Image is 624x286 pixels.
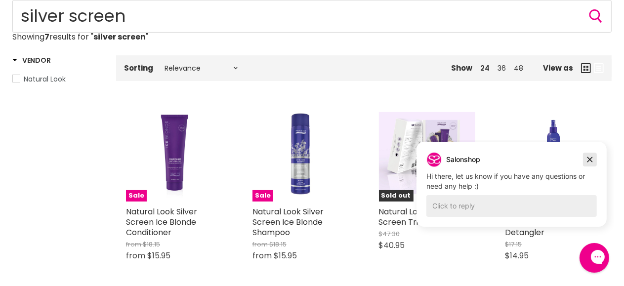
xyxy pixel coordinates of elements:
[543,64,573,72] span: View as
[451,63,472,73] span: Show
[480,63,490,73] a: 24
[379,206,450,228] a: Natural Look Silver Screen Trio Pack
[252,190,273,202] span: Sale
[126,250,145,261] span: from
[147,250,170,261] span: $15.95
[505,250,529,261] span: $14.95
[126,105,223,202] a: Natural Look Silver Screen Ice Blonde ConditionerSale
[12,55,50,65] h3: Vendor
[521,105,586,202] img: Natural Look Silver Screen Ice Blonde Detangler
[252,240,268,249] span: from
[588,8,604,24] button: Search
[379,240,405,251] span: $40.95
[379,190,414,202] span: Sold out
[126,206,197,238] a: Natural Look Silver Screen Ice Blonde Conditioner
[126,105,223,202] img: Natural Look Silver Screen Ice Blonde Conditioner
[252,206,324,238] a: Natural Look Silver Screen Ice Blonde Shampoo
[379,229,400,239] span: $47.30
[44,31,49,42] strong: 7
[498,63,506,73] a: 36
[514,63,523,73] a: 48
[274,250,297,261] span: $15.95
[252,250,272,261] span: from
[12,74,104,84] a: Natural Look
[12,33,612,41] p: Showing results for " "
[575,240,614,276] iframe: Gorgias live chat messenger
[93,31,146,42] strong: silver screen
[379,112,476,194] img: Natural Look Silver Screen Trio Pack
[126,190,147,202] span: Sale
[505,105,602,202] a: Natural Look Silver Screen Ice Blonde DetanglerSale
[252,105,349,202] img: Natural Look Silver Screen Ice Blonde Shampoo
[409,140,614,242] iframe: Gorgias live chat campaigns
[269,240,287,249] span: $18.15
[124,64,153,72] label: Sorting
[379,105,476,202] a: Natural Look Silver Screen Trio PackSold out
[143,240,160,249] span: $18.15
[505,240,522,249] span: $17.15
[126,240,141,249] span: from
[24,74,66,84] span: Natural Look
[252,105,349,202] a: Natural Look Silver Screen Ice Blonde ShampooSale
